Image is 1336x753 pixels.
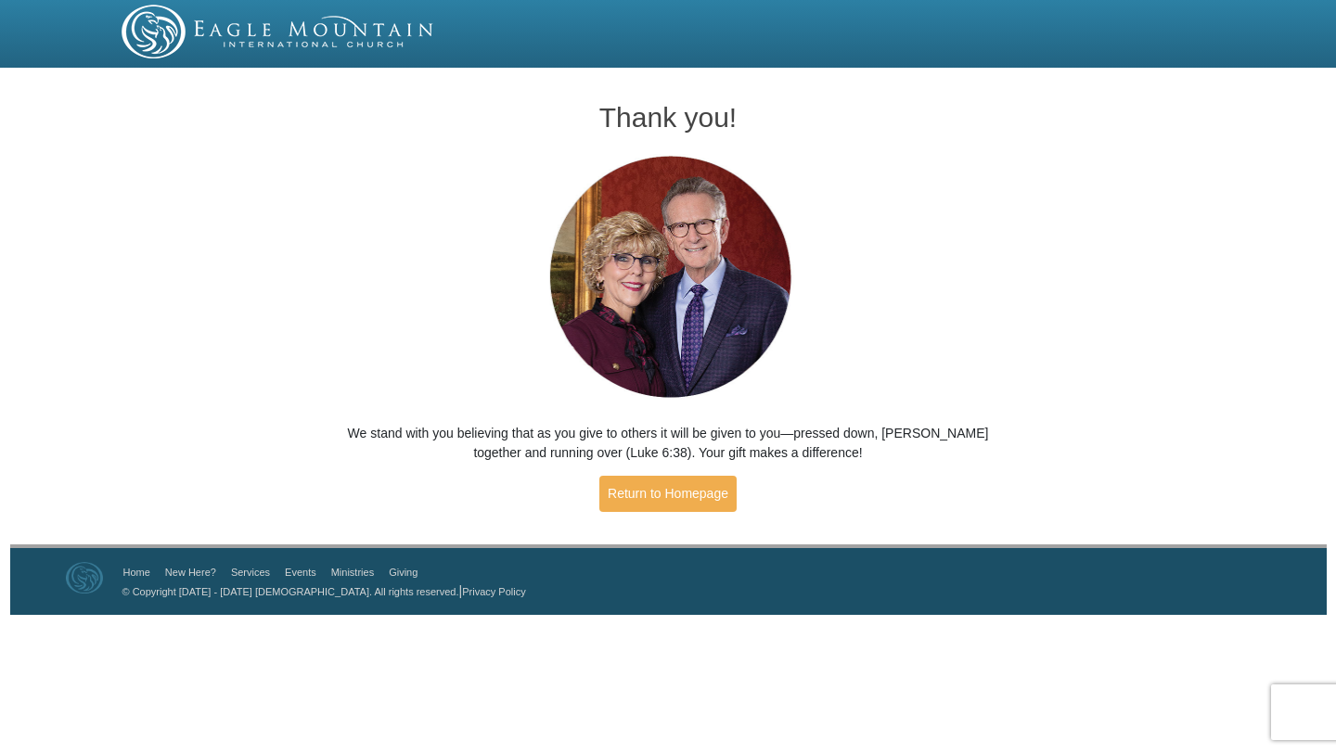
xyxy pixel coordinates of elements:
a: Return to Homepage [599,476,737,512]
h1: Thank you! [344,102,993,133]
a: Ministries [331,567,374,578]
a: Giving [389,567,417,578]
a: Privacy Policy [462,586,525,597]
a: New Here? [165,567,216,578]
p: | [116,581,526,601]
img: Pastors George and Terri Pearsons [532,150,805,405]
p: We stand with you believing that as you give to others it will be given to you—pressed down, [PER... [344,424,993,463]
a: Events [285,567,316,578]
img: EMIC [122,5,435,58]
a: Services [231,567,270,578]
img: Eagle Mountain International Church [66,562,103,593]
a: Home [123,567,150,578]
a: © Copyright [DATE] - [DATE] [DEMOGRAPHIC_DATA]. All rights reserved. [122,586,459,597]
